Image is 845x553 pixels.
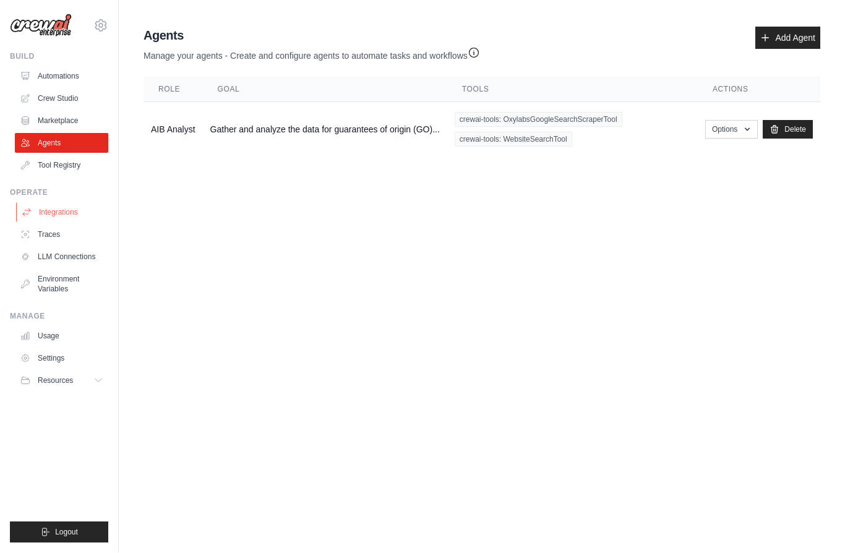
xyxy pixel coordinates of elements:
a: Usage [15,327,108,346]
a: Environment Variables [15,270,108,299]
th: Actions [698,77,820,103]
td: AIB Analyst [144,103,203,158]
a: Integrations [16,203,109,223]
th: Tools [447,77,698,103]
a: LLM Connections [15,247,108,267]
p: Manage your agents - Create and configure agents to automate tasks and workflows [144,45,480,62]
td: Gather and analyze the data for guarantees of origin (GO)... [203,103,447,158]
button: Options [705,121,758,139]
h2: Agents [144,27,480,45]
img: Logo [10,14,72,38]
span: crewai-tools: WebsiteSearchTool [455,132,572,147]
button: Logout [10,522,108,543]
button: Resources [15,371,108,391]
th: Goal [203,77,447,103]
a: Delete [763,121,813,139]
a: Traces [15,225,108,245]
a: Automations [15,67,108,87]
a: Crew Studio [15,89,108,109]
span: Logout [55,528,78,538]
a: Tool Registry [15,156,108,176]
a: Add Agent [755,27,820,49]
div: Manage [10,312,108,322]
th: Role [144,77,203,103]
span: Resources [38,376,73,386]
div: Build [10,52,108,62]
div: Operate [10,188,108,198]
a: Agents [15,134,108,153]
a: Marketplace [15,111,108,131]
a: Settings [15,349,108,369]
span: crewai-tools: OxylabsGoogleSearchScraperTool [455,113,622,127]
